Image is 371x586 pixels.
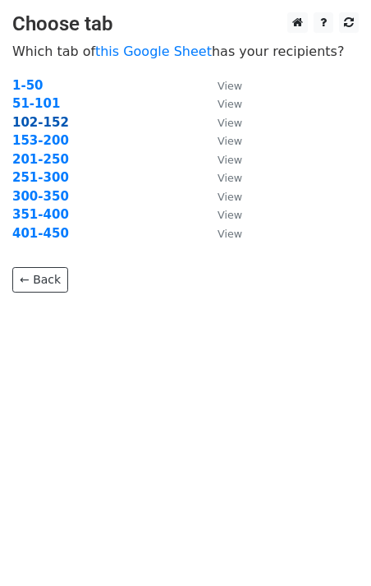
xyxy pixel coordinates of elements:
small: View [218,135,242,147]
small: View [218,191,242,203]
a: View [201,133,242,148]
a: View [201,78,242,93]
a: 102-152 [12,115,69,130]
a: 401-450 [12,226,69,241]
a: 300-350 [12,189,69,204]
a: View [201,115,242,130]
iframe: Chat Widget [289,507,371,586]
a: ← Back [12,267,68,293]
a: View [201,96,242,111]
a: 153-200 [12,133,69,148]
a: this Google Sheet [95,44,212,59]
small: View [218,154,242,166]
a: View [201,226,242,241]
small: View [218,117,242,129]
small: View [218,98,242,110]
a: View [201,207,242,222]
a: View [201,189,242,204]
a: View [201,152,242,167]
a: 1-50 [12,78,44,93]
small: View [218,172,242,184]
a: View [201,170,242,185]
a: 51-101 [12,96,60,111]
a: 201-250 [12,152,69,167]
small: View [218,228,242,240]
a: 251-300 [12,170,69,185]
a: 351-400 [12,207,69,222]
small: View [218,80,242,92]
small: View [218,209,242,221]
p: Which tab of has your recipients? [12,43,359,60]
h3: Choose tab [12,12,359,36]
